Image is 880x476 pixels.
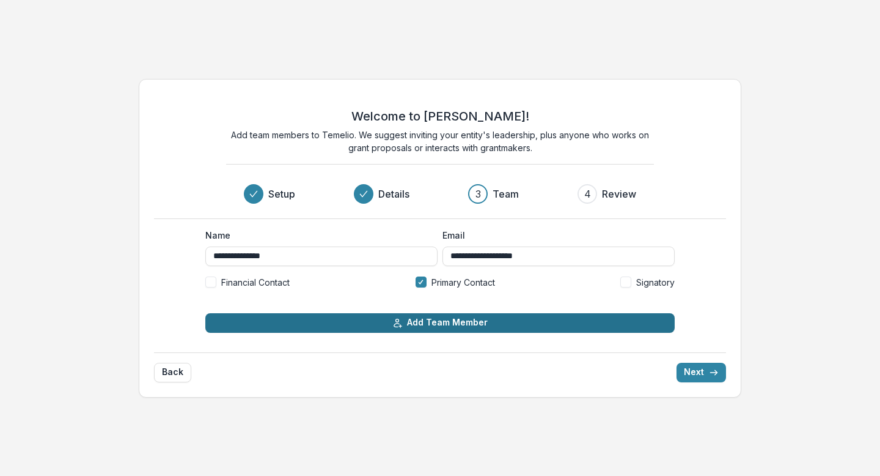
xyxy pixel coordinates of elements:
span: Financial Contact [221,276,290,289]
button: Back [154,363,191,382]
label: Email [442,229,667,242]
h3: Setup [268,187,295,201]
div: Progress [244,184,636,204]
h3: Team [493,187,519,201]
label: Name [205,229,430,242]
div: 4 [584,187,591,201]
button: Add Team Member [205,313,675,333]
h2: Welcome to [PERSON_NAME]! [351,109,529,124]
span: Primary Contact [431,276,495,289]
button: Next [676,363,726,382]
span: Signatory [636,276,675,289]
div: 3 [475,187,481,201]
h3: Review [602,187,636,201]
p: Add team members to Temelio. We suggest inviting your entity's leadership, plus anyone who works ... [226,128,654,154]
h3: Details [378,187,409,201]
